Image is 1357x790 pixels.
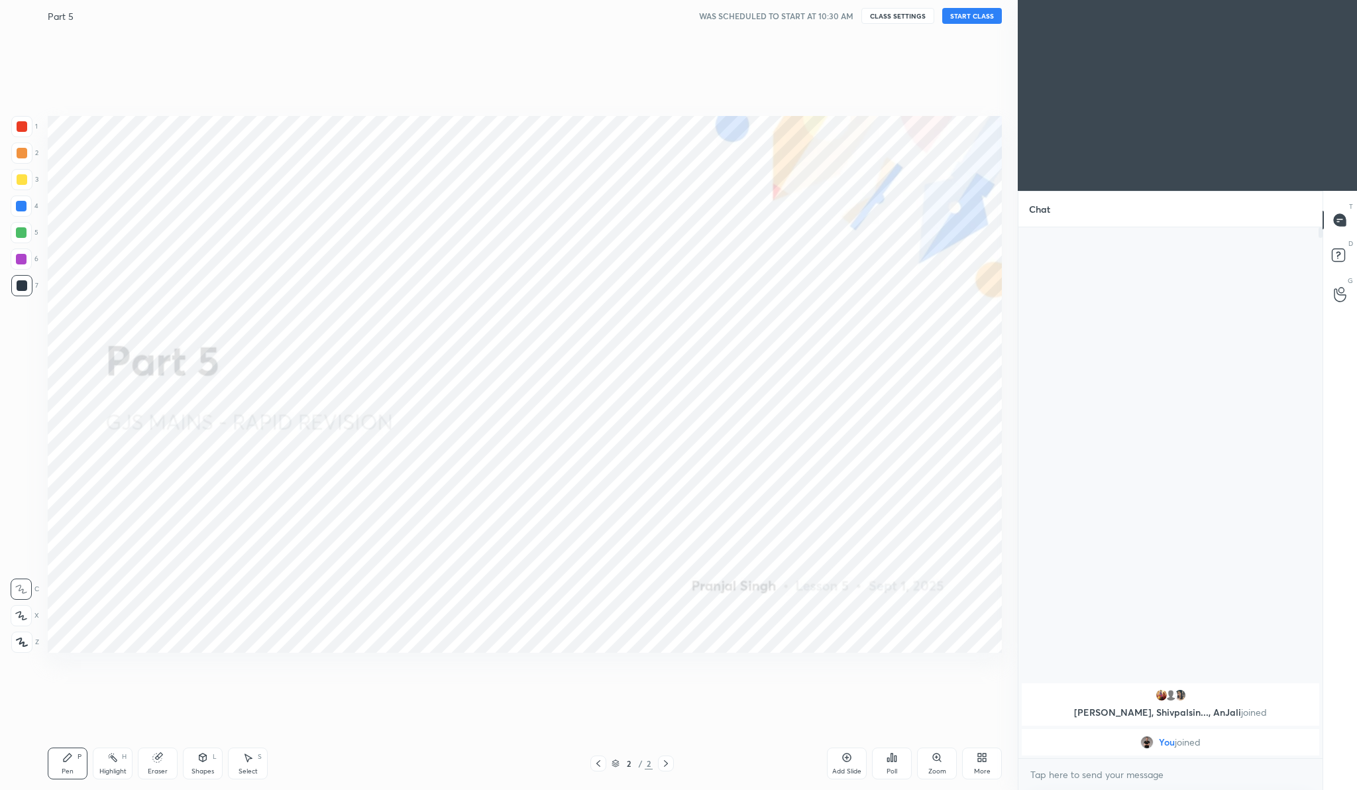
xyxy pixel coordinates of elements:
[1159,737,1175,748] span: You
[645,758,653,769] div: 2
[928,768,946,775] div: Zoom
[1018,681,1323,758] div: grid
[11,275,38,296] div: 7
[942,8,1002,24] button: START CLASS
[638,760,642,767] div: /
[1018,192,1061,227] p: Chat
[11,579,39,600] div: C
[11,605,39,626] div: X
[699,10,853,22] h5: WAS SCHEDULED TO START AT 10:30 AM
[11,142,38,164] div: 2
[191,768,214,775] div: Shapes
[1241,706,1267,718] span: joined
[832,768,861,775] div: Add Slide
[258,754,262,760] div: S
[1155,689,1168,702] img: 3cb1e03208d04803bc8ca2512a612f50.jpg
[213,754,217,760] div: L
[99,768,127,775] div: Highlight
[622,760,635,767] div: 2
[1348,239,1353,249] p: D
[974,768,991,775] div: More
[239,768,258,775] div: Select
[1140,736,1154,749] img: 9f6949702e7c485d94fd61f2cce3248e.jpg
[1349,201,1353,211] p: T
[1175,737,1201,748] span: joined
[11,632,39,653] div: Z
[11,169,38,190] div: 3
[1348,276,1353,286] p: G
[861,8,934,24] button: CLASS SETTINGS
[78,754,81,760] div: P
[48,10,74,23] h4: Part 5
[122,754,127,760] div: H
[887,768,897,775] div: Poll
[11,116,38,137] div: 1
[11,222,38,243] div: 5
[62,768,74,775] div: Pen
[1173,689,1187,702] img: 232e8744dd544667a26a4ba4ce00d266.jpg
[1164,689,1177,702] img: default.png
[148,768,168,775] div: Eraser
[11,196,38,217] div: 4
[1030,707,1311,718] p: [PERSON_NAME], Shivpalsin..., AnJali
[11,249,38,270] div: 6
